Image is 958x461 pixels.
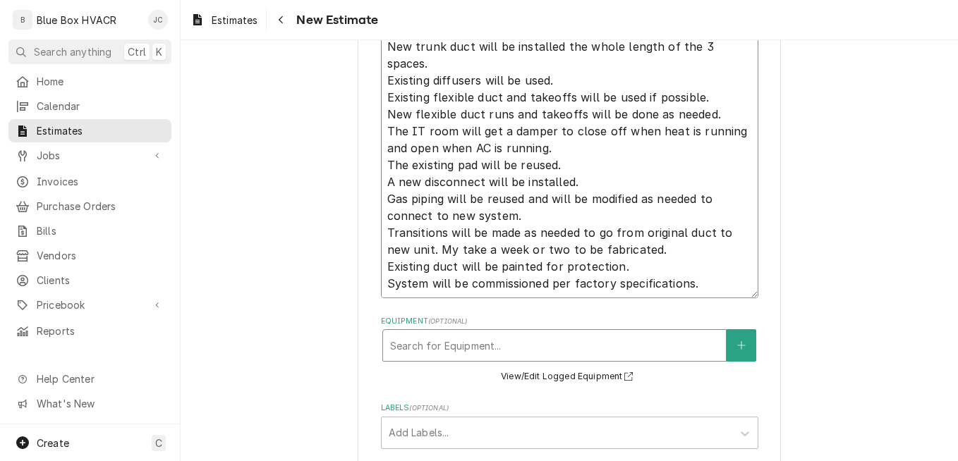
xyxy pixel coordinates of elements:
a: Go to What's New [8,392,171,415]
span: ( optional ) [409,404,449,412]
span: C [155,436,162,450]
span: Bills [37,223,164,238]
span: Jobs [37,148,143,163]
span: ( optional ) [428,317,468,325]
div: JC [148,10,168,30]
a: Vendors [8,244,171,267]
a: Reports [8,319,171,343]
a: Calendar [8,94,171,118]
span: Home [37,74,164,89]
span: Estimates [37,123,164,138]
span: What's New [37,396,163,411]
a: Estimates [185,8,263,32]
span: Create [37,437,69,449]
div: Equipment [381,316,758,386]
span: Invoices [37,174,164,189]
span: Estimates [212,13,257,27]
span: New Estimate [292,11,378,30]
a: Go to Jobs [8,144,171,167]
span: K [156,44,162,59]
span: Calendar [37,99,164,113]
button: View/Edit Logged Equipment [499,368,640,386]
button: Search anythingCtrlK [8,39,171,64]
span: Pricebook [37,297,143,312]
span: Search anything [34,44,111,59]
a: Clients [8,269,171,292]
a: Go to Pricebook [8,293,171,316]
span: Vendors [37,248,164,263]
label: Equipment [381,316,758,327]
span: Ctrl [128,44,146,59]
svg: Create New Equipment [737,340,746,350]
button: Create New Equipment [727,329,756,362]
a: Go to Help Center [8,367,171,391]
div: Blue Box HVACR [37,13,116,27]
button: Navigate back [269,8,292,31]
span: Clients [37,273,164,288]
a: Home [8,70,171,93]
div: B [13,10,32,30]
label: Labels [381,402,758,414]
span: Reports [37,324,164,338]
div: Josh Canfield's Avatar [148,10,168,30]
div: Labels [381,402,758,448]
a: Purchase Orders [8,195,171,218]
span: Help Center [37,371,163,386]
a: Estimates [8,119,171,142]
a: Invoices [8,170,171,193]
a: Bills [8,219,171,242]
span: Purchase Orders [37,199,164,214]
